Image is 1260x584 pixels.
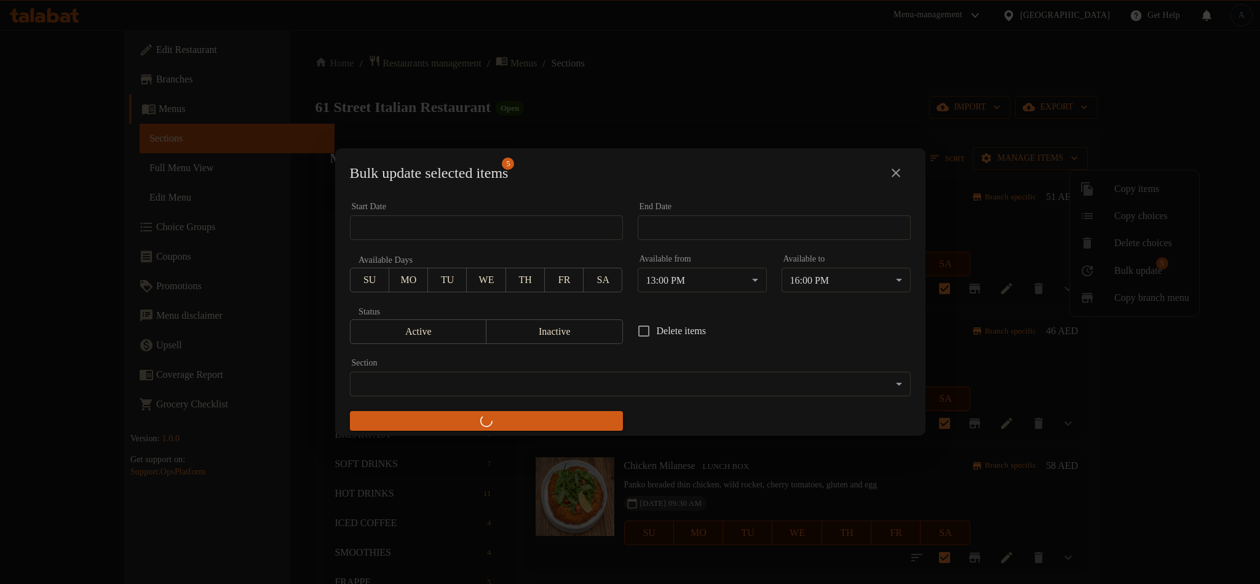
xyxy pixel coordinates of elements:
button: SA [583,268,622,292]
span: WE [472,271,501,289]
span: MO [394,271,423,289]
span: Inactive [491,323,618,341]
span: FR [550,271,579,289]
span: Selected items count [350,164,509,183]
span: SA [588,271,617,289]
button: Inactive [486,319,623,344]
button: FR [544,268,584,292]
span: TH [511,271,540,289]
button: Active [350,319,487,344]
div: ​ [350,372,911,396]
span: SU [355,271,384,289]
span: Active [355,323,482,341]
button: TH [505,268,545,292]
span: TU [433,271,462,289]
span: 5 [502,158,514,170]
div: 16:00 PM [782,268,911,292]
div: 13:00 PM [638,268,767,292]
span: Delete items [657,324,706,338]
button: MO [389,268,428,292]
button: close [881,158,911,188]
button: WE [466,268,505,292]
button: SU [350,268,389,292]
button: TU [427,268,467,292]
